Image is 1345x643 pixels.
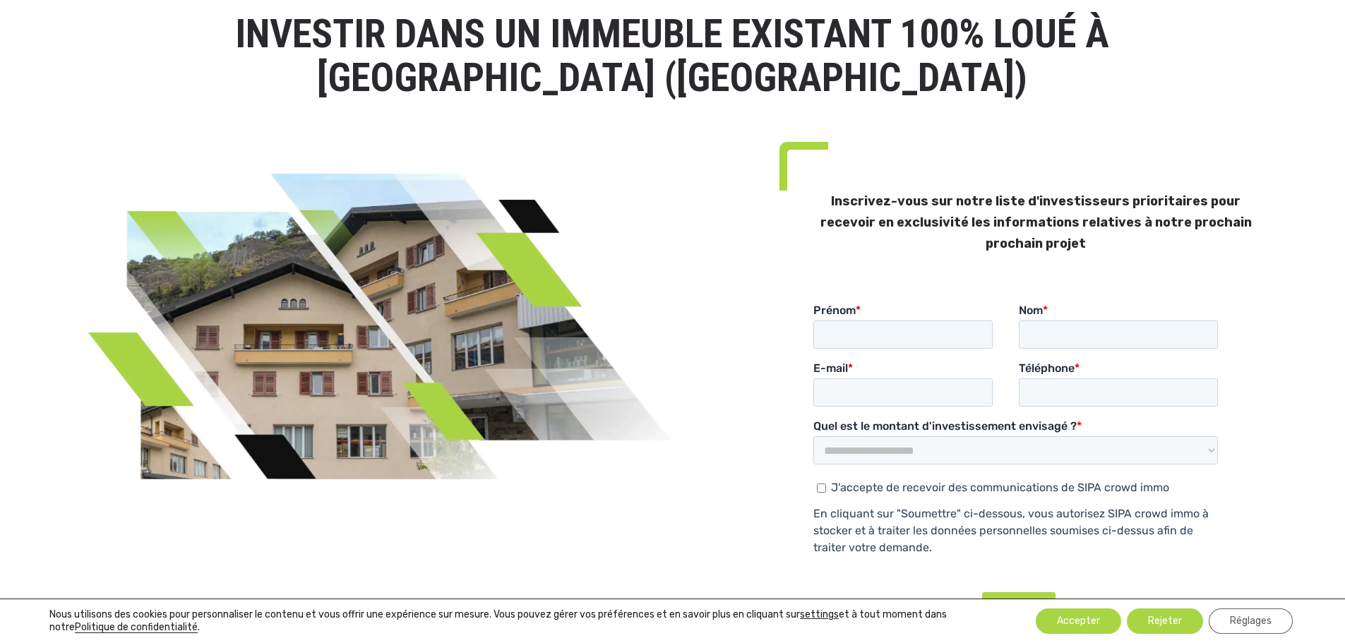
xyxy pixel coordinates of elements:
[222,13,1123,100] h1: Investir dans un immeuble EXISTANT 100% LOUÉ à [GEOGRAPHIC_DATA] ([GEOGRAPHIC_DATA])
[1036,608,1121,634] button: Accepter
[75,621,198,633] a: Politique de confidentialité
[1127,608,1203,634] button: Rejeter
[49,608,993,634] p: Nous utilisons des cookies pour personnaliser le contenu et vous offrir une expérience sur mesure...
[800,608,839,621] button: settings
[779,142,828,191] img: top-left-green
[815,191,1257,254] h3: Inscrivez-vous sur notre liste d'investisseurs prioritaires pour recevoir en exclusivité les info...
[1209,608,1293,634] button: Réglages
[88,142,763,548] img: sion-main-banner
